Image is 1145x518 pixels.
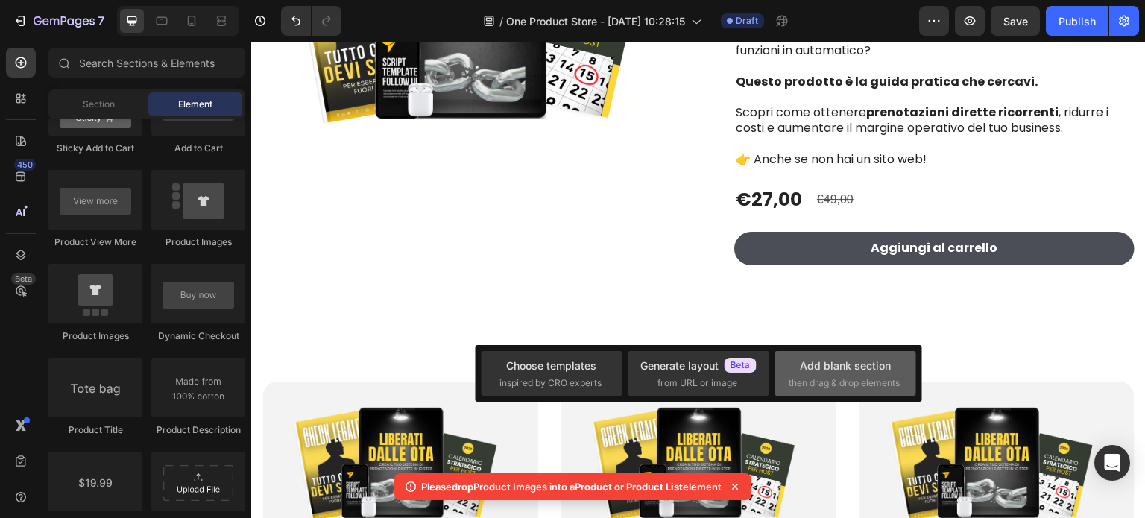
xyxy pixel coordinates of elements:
[48,236,142,249] div: Product View More
[251,42,1145,518] iframe: Design area
[151,423,245,437] div: Product Description
[48,48,245,78] input: Search Sections & Elements
[657,376,737,390] span: from URL or image
[14,159,36,171] div: 450
[1059,13,1096,29] div: Publish
[640,358,757,373] div: Generate layout
[1003,15,1028,28] span: Save
[151,329,245,343] div: Dynamic Checkout
[178,98,212,111] span: Element
[48,329,142,343] div: Product Images
[281,6,341,36] div: Undo/Redo
[98,12,104,30] p: 7
[485,110,882,126] p: 👉 Anche se non hai un sito web!
[991,6,1040,36] button: Save
[483,145,552,172] div: €27,00
[499,376,602,390] span: inspired by CRO experts
[151,142,245,155] div: Add to Cart
[736,14,758,28] span: Draft
[800,358,891,373] div: Add blank section
[485,63,882,95] p: Scopri come ottenere , ridurre i costi e aumentare il margine operativo del tuo business.
[575,481,683,493] span: Product or Product List
[564,146,604,171] div: €49,00
[506,13,685,29] span: One Product Store - [DATE] 10:28:15
[11,273,36,285] div: Beta
[83,98,115,111] span: Section
[48,423,142,437] div: Product Title
[452,481,473,493] span: drop
[1046,6,1108,36] button: Publish
[483,190,883,224] button: Aggiungi al carrello
[485,31,786,48] strong: Questo prodotto è la guida pratica che cercavi.
[619,352,871,493] a: Liberati dalle OTA
[499,13,503,29] span: /
[23,352,275,493] a: Liberati dalle OTA
[321,352,573,493] a: Liberati dalle OTA
[789,376,900,390] span: then drag & drop elements
[1094,445,1130,481] div: Open Intercom Messenger
[506,358,596,373] div: Choose templates
[421,479,722,494] p: Please Product Images into a element
[620,199,747,215] div: Aggiungi al carrello
[6,6,111,36] button: 7
[151,236,245,249] div: Product Images
[48,142,142,155] div: Sticky Add to Cart
[615,62,807,79] strong: prenotazioni dirette ricorrenti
